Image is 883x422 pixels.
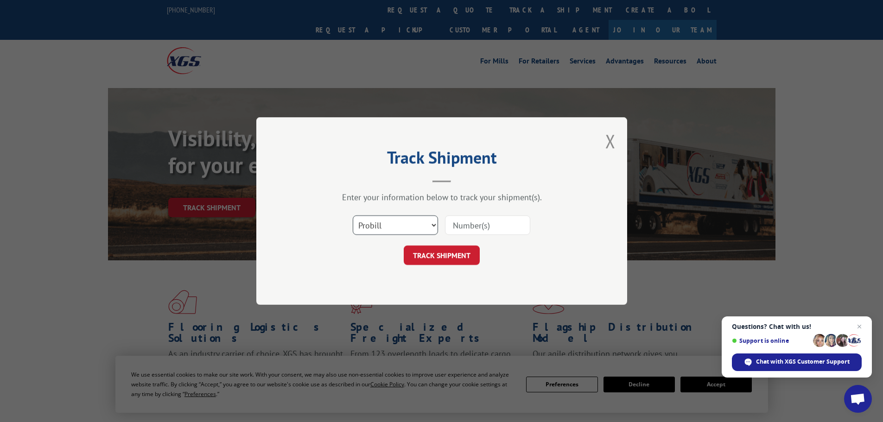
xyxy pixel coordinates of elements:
[854,321,865,332] span: Close chat
[445,215,530,235] input: Number(s)
[303,192,581,202] div: Enter your information below to track your shipment(s).
[605,129,616,153] button: Close modal
[756,358,850,366] span: Chat with XGS Customer Support
[732,353,862,371] div: Chat with XGS Customer Support
[732,337,810,344] span: Support is online
[404,246,480,265] button: TRACK SHIPMENT
[732,323,862,330] span: Questions? Chat with us!
[303,151,581,169] h2: Track Shipment
[844,385,872,413] div: Open chat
